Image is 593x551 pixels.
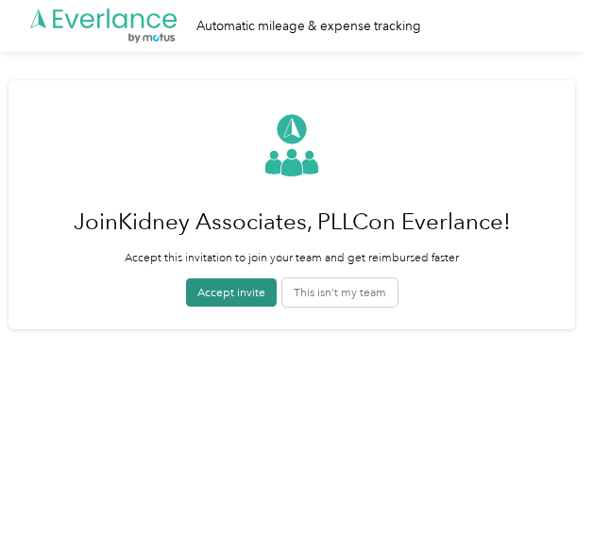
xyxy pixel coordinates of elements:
[487,445,593,551] iframe: Everlance-gr Chat Button Frame
[74,199,511,244] h1: Join Kidney Associates, PLLC on Everlance!
[282,278,398,307] button: This isn't my team
[186,278,277,307] button: Accept invite
[74,250,511,267] p: Accept this invitation to join your team and get reimbursed faster
[196,16,421,36] div: Automatic mileage & expense tracking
